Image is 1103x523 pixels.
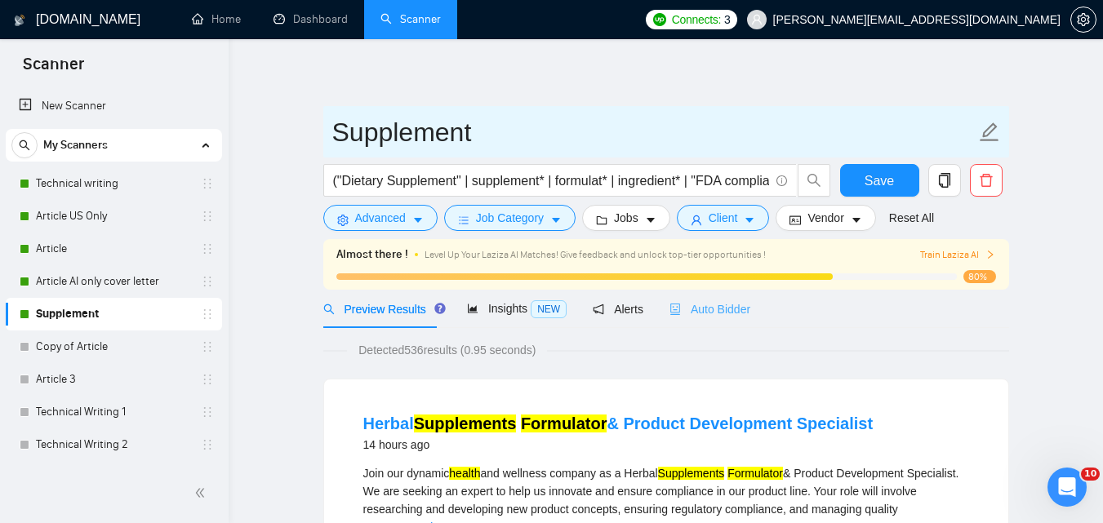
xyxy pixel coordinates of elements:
span: Jobs [614,209,638,227]
button: search [798,164,830,197]
span: folder [596,214,607,226]
span: user [751,14,763,25]
span: caret-down [550,214,562,226]
span: holder [201,406,214,419]
button: userClientcaret-down [677,205,770,231]
mark: Supplements [414,414,517,432]
iframe: Intercom live chat [1047,468,1087,507]
div: Tooltip anchor [433,301,447,316]
button: Train Laziza AI [920,247,995,263]
a: setting [1070,13,1096,26]
span: holder [201,438,214,451]
span: caret-down [851,214,862,226]
span: Client [709,209,738,227]
span: holder [201,210,214,223]
a: searchScanner [380,12,441,26]
span: notification [593,304,604,315]
span: search [323,304,335,315]
span: Almost there ! [336,246,408,264]
li: My Scanners [6,129,222,494]
span: double-left [194,485,211,501]
span: holder [201,275,214,288]
a: Reset All [889,209,934,227]
button: folderJobscaret-down [582,205,670,231]
li: New Scanner [6,90,222,122]
a: Article AI only cover letter [36,265,191,298]
span: bars [458,214,469,226]
a: HerbalSupplements Formulator& Product Development Specialist [363,414,874,432]
input: Scanner name... [332,112,976,153]
span: caret-down [645,214,656,226]
span: delete [971,173,1002,188]
img: logo [14,7,25,33]
button: Save [840,164,919,197]
span: right [985,250,995,259]
span: edit [979,122,1000,143]
button: settingAdvancedcaret-down [323,205,438,231]
button: idcardVendorcaret-down [776,205,875,231]
span: user [691,214,702,226]
button: copy [928,164,961,197]
span: Alerts [593,303,643,316]
a: Supplement [36,298,191,330]
span: Insights [467,302,567,315]
mark: Supplements [658,467,725,480]
span: copy [929,173,960,188]
span: idcard [789,214,801,226]
span: Vendor [807,209,843,227]
span: holder [201,308,214,321]
span: Auto Bidder [669,303,750,316]
span: 3 [724,11,731,29]
mark: Formulator [521,414,607,432]
div: 14 hours ago [363,435,874,454]
a: Technical Writing 3 [36,461,191,494]
input: Search Freelance Jobs... [333,171,769,191]
span: holder [201,373,214,386]
span: My Scanners [43,129,108,162]
a: Technical Writing 1 [36,396,191,428]
span: setting [337,214,349,226]
span: Scanner [10,52,97,86]
span: Advanced [355,209,406,227]
span: Connects: [672,11,721,29]
span: holder [201,242,214,255]
img: upwork-logo.png [653,13,666,26]
span: setting [1071,13,1096,26]
span: Preview Results [323,303,441,316]
span: caret-down [412,214,424,226]
span: 10 [1081,468,1100,481]
a: homeHome [192,12,241,26]
mark: health [449,467,480,480]
button: delete [970,164,1003,197]
a: Article US Only [36,200,191,233]
span: holder [201,340,214,353]
a: Copy of Article [36,330,191,363]
a: dashboardDashboard [274,12,348,26]
mark: Formulator [727,467,783,480]
span: Detected 536 results (0.95 seconds) [347,341,547,359]
button: search [11,132,38,158]
span: Level Up Your Laziza AI Matches! Give feedback and unlock top-tier opportunities ! [425,249,766,260]
span: caret-down [744,214,755,226]
span: search [12,140,37,151]
span: Save [865,171,894,191]
button: barsJob Categorycaret-down [444,205,576,231]
span: area-chart [467,303,478,314]
a: Technical writing [36,167,191,200]
span: 80% [963,270,996,283]
span: info-circle [776,175,787,186]
a: Article 3 [36,363,191,396]
span: NEW [531,300,567,318]
span: robot [669,304,681,315]
span: Job Category [476,209,544,227]
span: holder [201,177,214,190]
span: search [798,173,829,188]
button: setting [1070,7,1096,33]
a: New Scanner [19,90,209,122]
a: Article [36,233,191,265]
a: Technical Writing 2 [36,428,191,461]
